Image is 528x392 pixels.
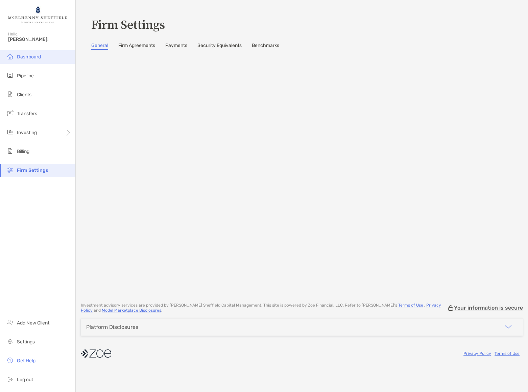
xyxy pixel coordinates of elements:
span: Transfers [17,111,37,116]
span: Log out [17,377,33,383]
img: company logo [81,346,111,361]
span: Billing [17,149,29,154]
img: dashboard icon [6,52,14,60]
span: Dashboard [17,54,41,60]
img: transfers icon [6,109,14,117]
img: add_new_client icon [6,318,14,326]
span: Investing [17,130,37,135]
a: Terms of Use [495,351,520,356]
img: investing icon [6,128,14,136]
span: Get Help [17,358,35,364]
a: Terms of Use [398,303,423,308]
p: Your information is secure [454,305,523,311]
img: settings icon [6,337,14,345]
a: Benchmarks [252,43,279,50]
span: Settings [17,339,35,345]
img: icon arrow [504,323,512,331]
img: clients icon [6,90,14,98]
img: firm-settings icon [6,166,14,174]
img: logout icon [6,375,14,383]
p: Investment advisory services are provided by [PERSON_NAME] Sheffield Capital Management . This si... [81,303,447,313]
img: Zoe Logo [8,3,67,27]
span: Clients [17,92,31,98]
img: get-help icon [6,356,14,364]
a: Payments [165,43,187,50]
img: billing icon [6,147,14,155]
h3: Firm Settings [91,16,520,32]
a: Privacy Policy [463,351,491,356]
img: pipeline icon [6,71,14,79]
a: Security Equivalents [197,43,242,50]
a: Model Marketplace Disclosures [102,308,161,313]
span: Firm Settings [17,167,48,173]
span: Add New Client [17,320,49,326]
a: Privacy Policy [81,303,441,313]
span: [PERSON_NAME]! [8,36,71,42]
a: General [91,43,108,50]
div: Platform Disclosures [86,324,138,330]
span: Pipeline [17,73,34,79]
a: Firm Agreements [118,43,155,50]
